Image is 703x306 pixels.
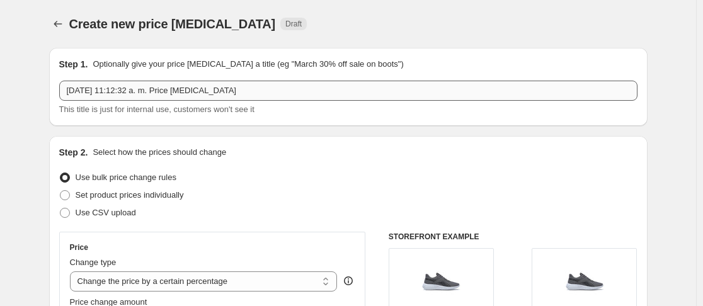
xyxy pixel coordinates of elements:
span: Use bulk price change rules [76,173,176,182]
span: Use CSV upload [76,208,136,217]
img: a7e6663d2809de495d74425d5a5d95ef_80x.jpg [416,255,466,305]
button: Price change jobs [49,15,67,33]
p: Optionally give your price [MEDICAL_DATA] a title (eg "March 30% off sale on boots") [93,58,403,71]
span: Create new price [MEDICAL_DATA] [69,17,276,31]
img: a7e6663d2809de495d74425d5a5d95ef_80x.jpg [559,255,610,305]
h2: Step 2. [59,146,88,159]
h2: Step 1. [59,58,88,71]
span: Draft [285,19,302,29]
div: help [342,275,355,287]
p: Select how the prices should change [93,146,226,159]
h6: STOREFRONT EXAMPLE [389,232,637,242]
input: 30% off holiday sale [59,81,637,101]
span: Change type [70,258,117,267]
span: This title is just for internal use, customers won't see it [59,105,254,114]
span: Set product prices individually [76,190,184,200]
h3: Price [70,242,88,252]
